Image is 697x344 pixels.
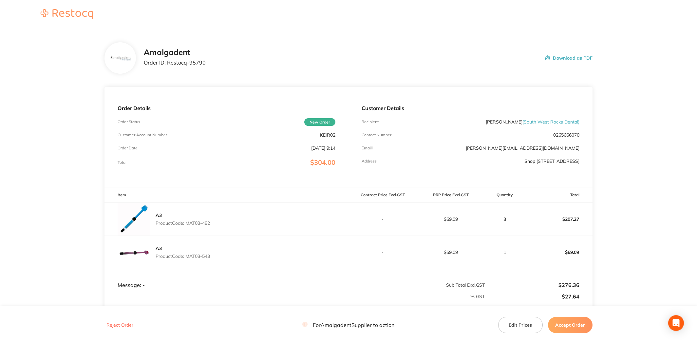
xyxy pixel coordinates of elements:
p: 0265666070 [553,132,579,138]
p: Customer Details [362,105,579,111]
p: KEIR02 [320,132,335,138]
a: A3 [156,245,162,251]
p: Sub Total Excl. GST [349,282,485,288]
button: Accept Order [548,317,593,333]
p: $69.09 [417,217,485,222]
p: Order Status [118,120,140,124]
a: [PERSON_NAME][EMAIL_ADDRESS][DOMAIN_NAME] [466,145,579,151]
h2: Amalgadent [144,48,206,57]
p: Customer Account Number [118,133,167,137]
button: Edit Prices [498,317,543,333]
p: 3 [485,217,524,222]
p: Contact Number [362,133,391,137]
th: Quantity [485,187,524,203]
p: 1 [485,250,524,255]
p: Recipient [362,120,379,124]
div: Open Intercom Messenger [668,315,684,331]
td: Message: - [104,269,348,288]
img: b285Ymlzag [110,55,131,61]
p: Product Code: MAT03-543 [156,254,210,259]
a: Restocq logo [34,9,100,20]
p: $276.36 [485,282,579,288]
span: $304.00 [310,158,335,166]
p: Total [118,160,126,165]
p: For Amalgadent Supplier to action [302,322,394,328]
th: Item [104,187,348,203]
p: Order ID: Restocq- 95790 [144,60,206,66]
th: RRP Price Excl. GST [417,187,485,203]
img: MmxpbDJ0ZQ [118,236,150,269]
p: Emaill [362,146,373,150]
a: A3 [156,212,162,218]
span: ( South West Rocks Dental ) [522,119,579,125]
button: Reject Order [104,322,135,328]
p: $207.27 [524,211,592,227]
p: Order Date [118,146,138,150]
th: Contract Price Excl. GST [348,187,417,203]
p: Address [362,159,377,163]
p: $69.09 [524,244,592,260]
p: $27.64 [485,294,579,299]
p: $69.09 [417,250,485,255]
span: New Order [304,118,335,126]
p: [DATE] 9:14 [311,145,335,151]
p: - [349,217,417,222]
p: [PERSON_NAME] [486,119,579,124]
p: Shop [STREET_ADDRESS] [524,159,579,164]
p: % GST [105,294,485,299]
button: Download as PDF [545,48,593,68]
p: Product Code: MAT03-482 [156,220,210,226]
img: Restocq logo [34,9,100,19]
th: Total [524,187,593,203]
img: ZGJ0aWM1ag [118,203,150,236]
p: Order Details [118,105,335,111]
p: - [349,250,417,255]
